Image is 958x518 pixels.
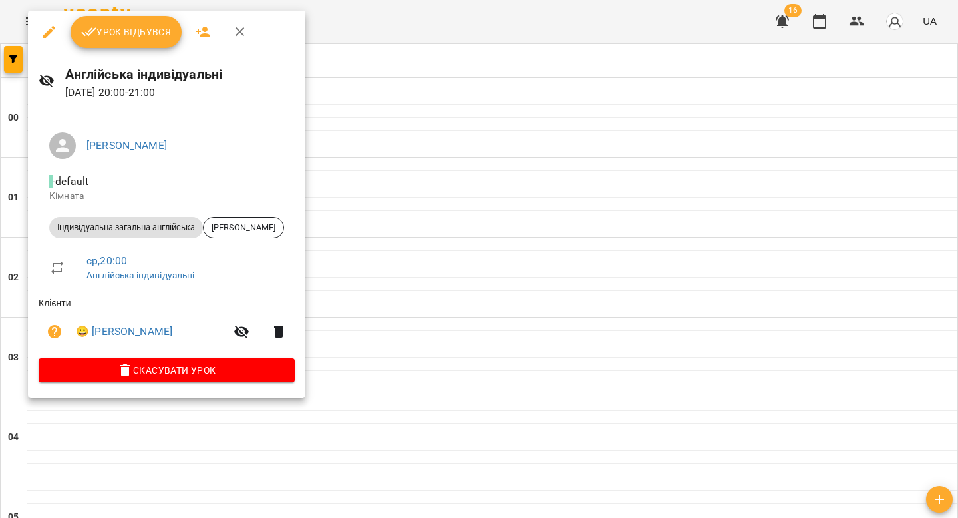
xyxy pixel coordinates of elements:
[39,316,71,348] button: Візит ще не сплачено. Додати оплату?
[49,190,284,203] p: Кімната
[76,324,172,340] a: 😀 [PERSON_NAME]
[49,222,203,234] span: Індивідуальна загальна англійська
[204,222,283,234] span: [PERSON_NAME]
[86,270,195,280] a: Англійська індивідуальні
[49,175,91,188] span: - default
[39,296,295,358] ul: Клієнти
[39,358,295,382] button: Скасувати Урок
[86,139,167,152] a: [PERSON_NAME]
[203,217,284,238] div: [PERSON_NAME]
[49,362,284,378] span: Скасувати Урок
[86,254,127,267] a: ср , 20:00
[71,16,182,48] button: Урок відбувся
[81,24,172,40] span: Урок відбувся
[65,85,295,101] p: [DATE] 20:00 - 21:00
[65,64,295,85] h6: Англійська індивідуальні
